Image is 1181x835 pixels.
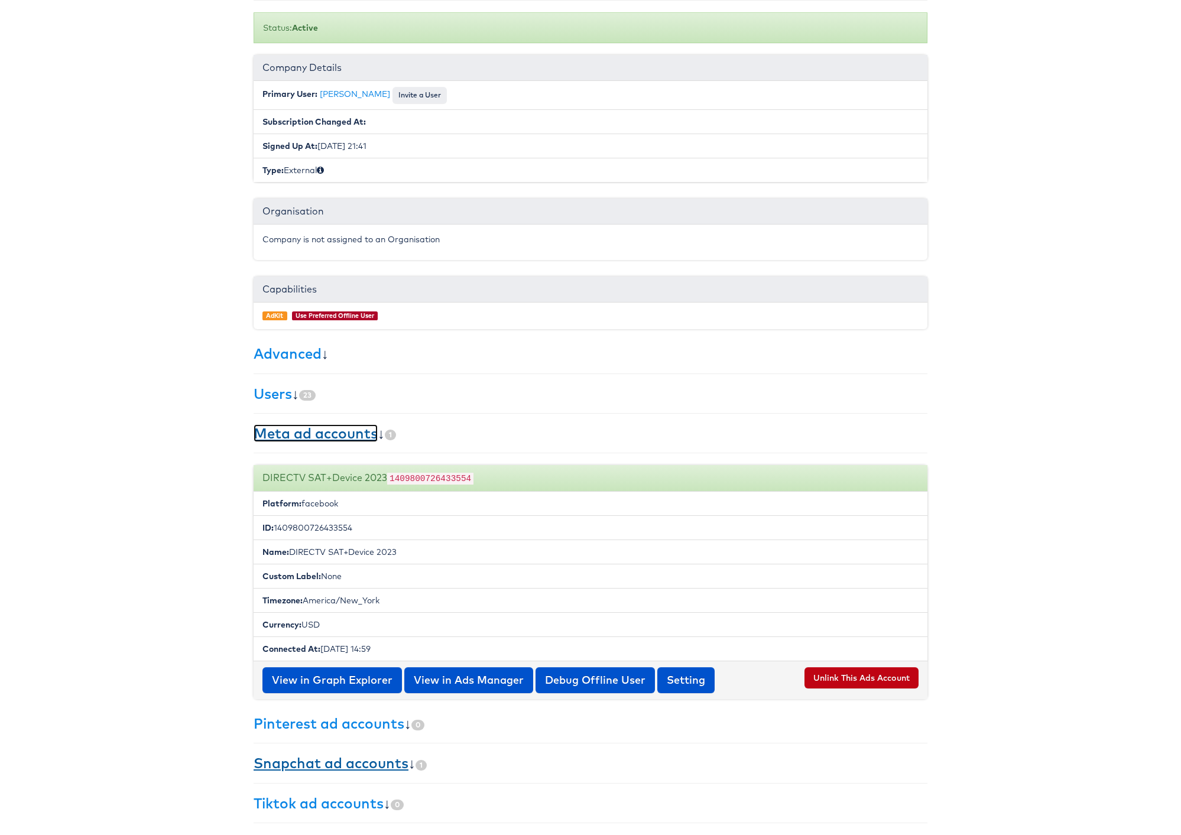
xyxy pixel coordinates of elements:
li: America/New_York [254,588,927,613]
button: Setting [657,667,715,693]
li: USD [254,612,927,637]
b: Name: [262,547,289,557]
h3: ↓ [254,716,927,731]
div: Capabilities [254,277,927,303]
a: Tiktok ad accounts [254,794,384,812]
li: External [254,158,927,182]
a: Advanced [254,345,322,362]
a: AdKit [266,311,283,320]
span: 0 [391,800,404,810]
a: Snapchat ad accounts [254,754,408,772]
button: Unlink This Ads Account [804,667,919,688]
b: Currency: [262,619,301,630]
button: Invite a User [392,87,447,103]
li: 1409800726433554 [254,515,927,540]
span: 1 [416,760,427,771]
p: Company is not assigned to an Organisation [262,233,919,245]
h3: ↓ [254,795,927,811]
b: Subscription Changed At: [262,116,366,127]
a: View in Graph Explorer [262,667,402,693]
a: Pinterest ad accounts [254,714,404,732]
h3: ↓ [254,425,927,441]
div: Status: [254,12,927,43]
b: Primary User: [262,89,317,99]
a: Meta ad accounts [254,424,378,442]
h3: ↓ [254,346,927,361]
a: [PERSON_NAME] [320,89,390,99]
b: Active [292,22,318,33]
span: 0 [411,720,424,730]
b: Custom Label: [262,571,321,581]
b: Signed Up At: [262,141,317,151]
b: Connected At: [262,644,320,654]
a: Users [254,385,292,402]
li: DIRECTV SAT+Device 2023 [254,540,927,564]
a: View in Ads Manager [404,667,533,693]
li: facebook [254,492,927,516]
li: [DATE] 21:41 [254,134,927,158]
h3: ↓ [254,755,927,771]
b: Platform: [262,498,301,509]
span: 1 [385,430,396,440]
span: Internal (staff) or External (client) [317,165,324,176]
div: Organisation [254,199,927,225]
b: Timezone: [262,595,303,606]
a: Use Preferred Offline User [296,311,374,320]
li: None [254,564,927,589]
div: DIRECTV SAT+Device 2023 [254,465,927,492]
a: Debug Offline User [536,667,655,693]
span: 23 [299,390,316,401]
code: 1409800726433554 [387,473,473,485]
div: Company Details [254,55,927,81]
h3: ↓ [254,386,927,401]
b: Type: [262,165,284,176]
li: [DATE] 14:59 [254,636,927,661]
b: ID: [262,522,274,533]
